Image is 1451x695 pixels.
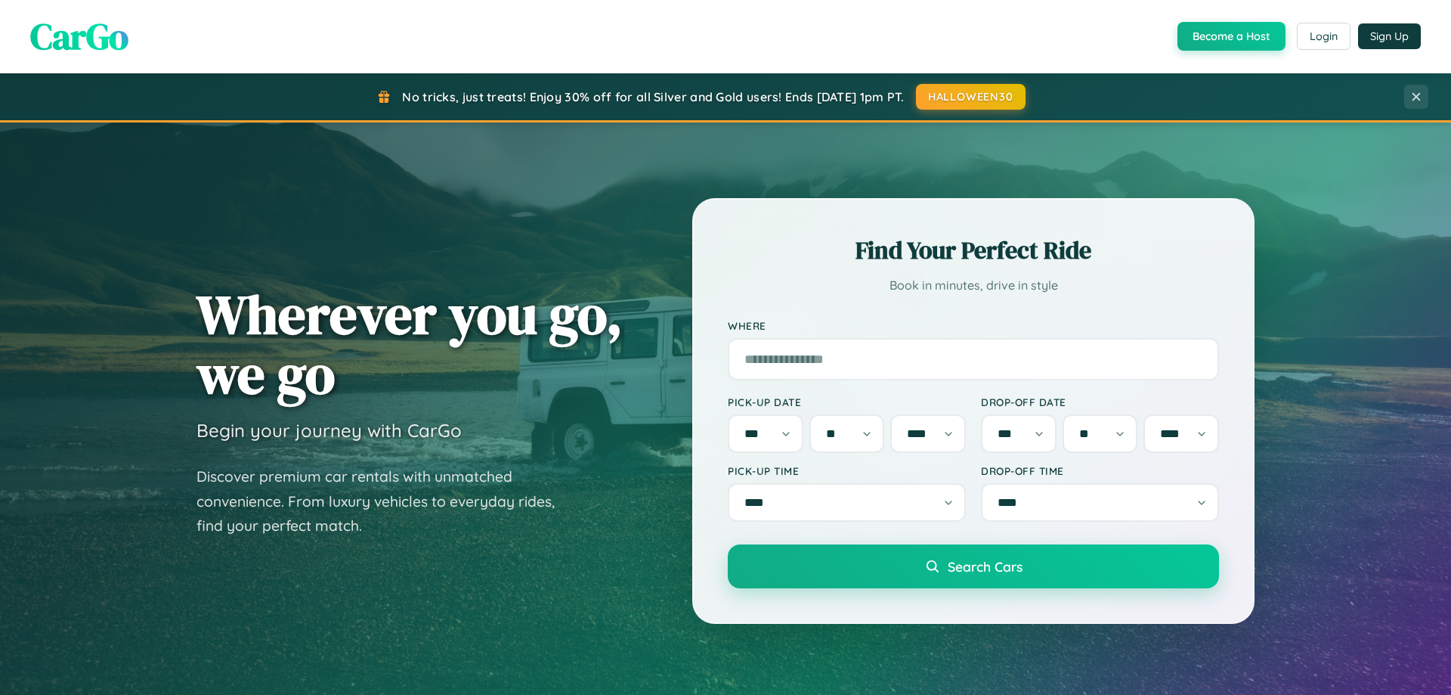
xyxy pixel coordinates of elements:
[196,284,623,404] h1: Wherever you go, we go
[402,89,904,104] span: No tricks, just treats! Enjoy 30% off for all Silver and Gold users! Ends [DATE] 1pm PT.
[728,545,1219,588] button: Search Cars
[1297,23,1350,50] button: Login
[728,319,1219,332] label: Where
[728,396,966,408] label: Pick-up Date
[1177,22,1285,51] button: Become a Host
[981,396,1219,408] label: Drop-off Date
[981,464,1219,477] label: Drop-off Time
[1358,23,1421,49] button: Sign Up
[948,558,1023,575] span: Search Cars
[728,464,966,477] label: Pick-up Time
[728,234,1219,267] h2: Find Your Perfect Ride
[196,464,574,538] p: Discover premium car rentals with unmatched convenience. From luxury vehicles to everyday rides, ...
[30,11,128,61] span: CarGo
[916,84,1026,110] button: HALLOWEEN30
[728,275,1219,296] p: Book in minutes, drive in style
[196,419,462,442] h3: Begin your journey with CarGo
